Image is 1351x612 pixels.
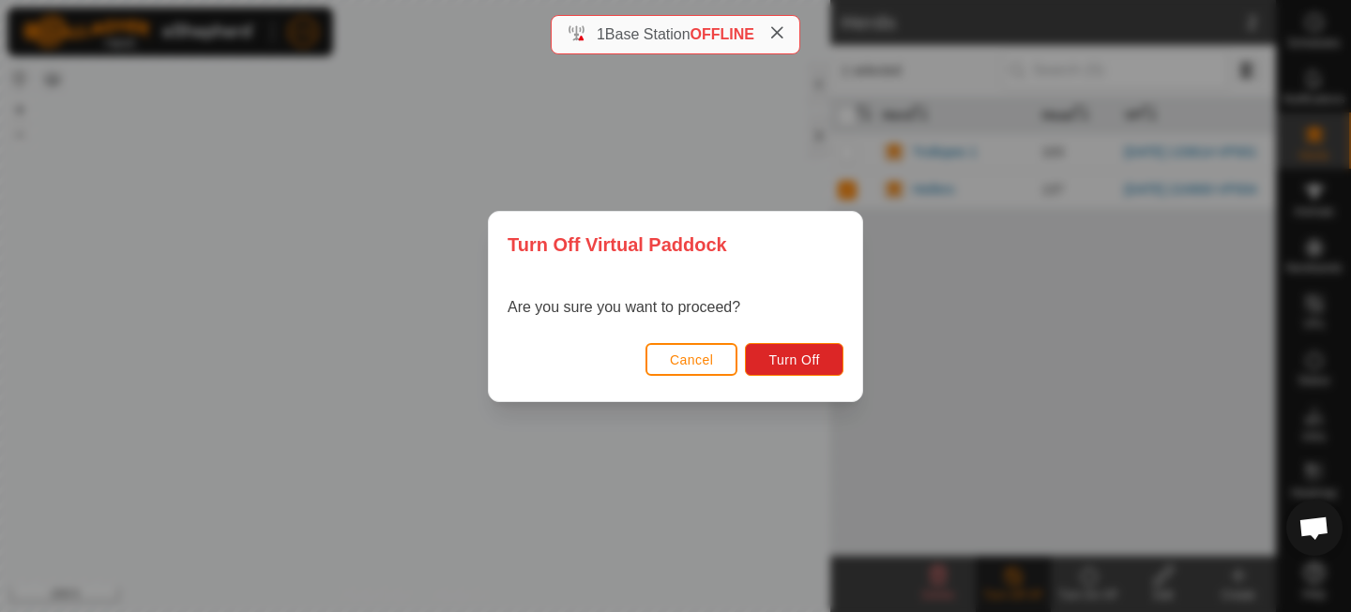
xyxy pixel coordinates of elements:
p: Are you sure you want to proceed? [508,296,740,319]
button: Cancel [645,343,738,376]
a: Open chat [1286,500,1343,556]
span: OFFLINE [691,26,754,42]
span: Turn Off [768,352,820,367]
span: Turn Off Virtual Paddock [508,231,727,259]
span: Cancel [670,352,714,367]
button: Turn Off [745,343,843,376]
span: Base Station [605,26,691,42]
span: 1 [597,26,605,42]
